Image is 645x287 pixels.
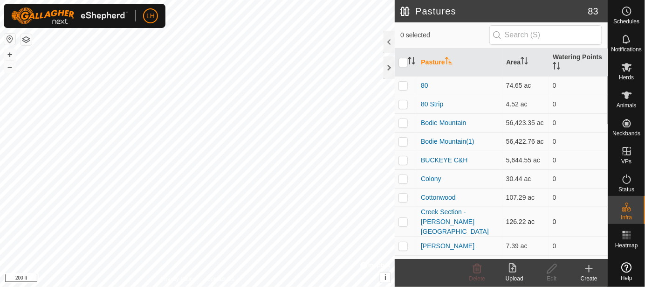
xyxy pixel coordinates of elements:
[533,274,570,283] div: Edit
[549,255,608,274] td: 0
[496,274,533,283] div: Upload
[417,49,502,77] th: Pasture
[421,242,474,250] a: [PERSON_NAME]
[421,82,428,89] a: 80
[421,119,466,126] a: Bodie Mountain
[549,49,608,77] th: Watering Points
[612,131,640,136] span: Neckbands
[421,175,441,182] a: Colony
[4,49,15,60] button: +
[549,169,608,188] td: 0
[502,76,549,95] td: 74.65 ac
[615,243,638,248] span: Heatmap
[549,188,608,207] td: 0
[502,188,549,207] td: 107.29 ac
[21,34,32,45] button: Map Layers
[161,275,196,283] a: Privacy Policy
[549,207,608,237] td: 0
[502,113,549,132] td: 56,423.35 ac
[384,273,386,281] span: i
[421,194,456,201] a: Cottonwood
[621,159,631,164] span: VPs
[549,76,608,95] td: 0
[421,100,443,108] a: 80 Strip
[553,63,560,71] p-sorticon: Activate to sort
[502,151,549,169] td: 5,644.55 ac
[502,95,549,113] td: 4.52 ac
[608,259,645,285] a: Help
[4,34,15,45] button: Reset Map
[502,49,549,77] th: Area
[206,275,234,283] a: Contact Us
[502,255,549,274] td: 1.88 ac
[618,187,634,192] span: Status
[549,95,608,113] td: 0
[421,138,474,145] a: Bodie Mountain(1)
[621,215,632,220] span: Infra
[400,6,588,17] h2: Pastures
[146,11,155,21] span: LH
[502,169,549,188] td: 30.44 ac
[502,132,549,151] td: 56,422.76 ac
[588,4,598,18] span: 83
[502,237,549,255] td: 7.39 ac
[521,58,528,66] p-sorticon: Activate to sort
[421,208,489,235] a: Creek Section - [PERSON_NAME][GEOGRAPHIC_DATA]
[380,273,391,283] button: i
[421,156,467,164] a: BUCKEYE C&H
[621,275,632,281] span: Help
[619,75,634,80] span: Herds
[549,237,608,255] td: 0
[400,30,489,40] span: 0 selected
[408,58,415,66] p-sorticon: Activate to sort
[469,275,486,282] span: Delete
[489,25,602,45] input: Search (S)
[549,132,608,151] td: 0
[549,151,608,169] td: 0
[613,19,639,24] span: Schedules
[11,7,128,24] img: Gallagher Logo
[611,47,642,52] span: Notifications
[445,58,453,66] p-sorticon: Activate to sort
[570,274,608,283] div: Create
[617,103,637,108] span: Animals
[4,61,15,72] button: –
[502,207,549,237] td: 126.22 ac
[549,113,608,132] td: 0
